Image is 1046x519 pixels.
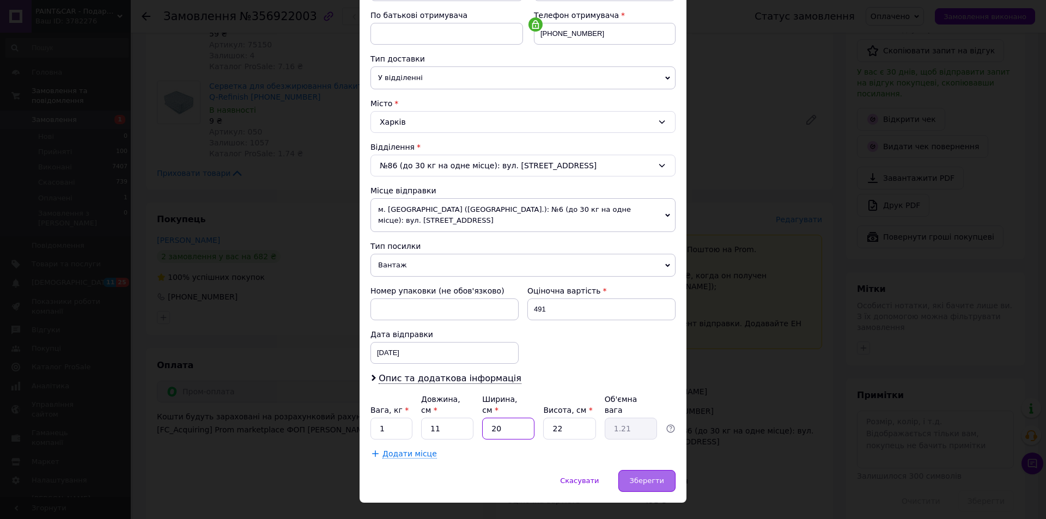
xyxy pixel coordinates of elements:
[421,395,460,414] label: Довжина, см
[630,477,664,485] span: Зберегти
[379,373,521,384] span: Опис та додаткова інформація
[370,98,676,109] div: Місто
[370,254,676,277] span: Вантаж
[382,449,437,459] span: Додати місце
[370,406,409,414] label: Вага, кг
[370,186,436,195] span: Місце відправки
[560,477,599,485] span: Скасувати
[370,54,425,63] span: Тип доставки
[370,329,519,340] div: Дата відправки
[543,406,592,414] label: Висота, см
[370,66,676,89] span: У відділенні
[370,242,421,251] span: Тип посилки
[534,23,676,45] input: +380
[370,11,467,20] span: По батькові отримувача
[605,394,657,416] div: Об'ємна вага
[370,155,676,176] div: №86 (до 30 кг на одне місце): вул. [STREET_ADDRESS]
[370,198,676,232] span: м. [GEOGRAPHIC_DATA] ([GEOGRAPHIC_DATA].): №6 (до 30 кг на одне місце): вул. [STREET_ADDRESS]
[370,111,676,133] div: Харків
[534,11,619,20] span: Телефон отримувача
[482,395,517,414] label: Ширина, см
[370,142,676,152] div: Відділення
[527,285,676,296] div: Оціночна вартість
[370,285,519,296] div: Номер упаковки (не обов'язково)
